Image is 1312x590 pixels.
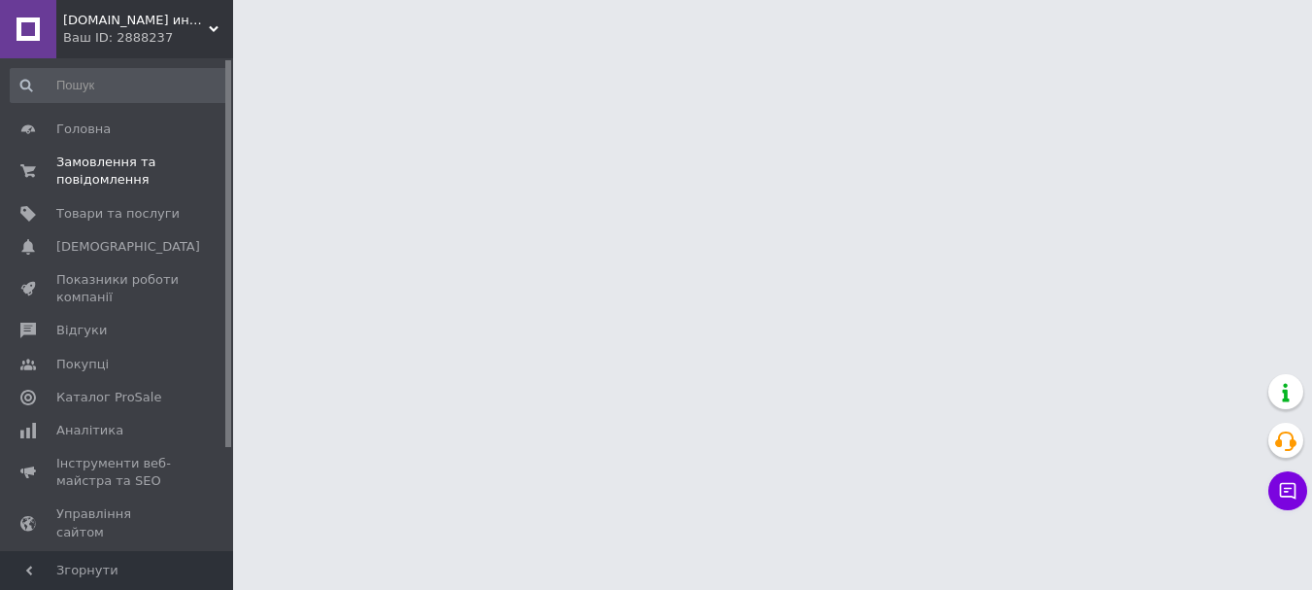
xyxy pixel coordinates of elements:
span: Каталог ProSale [56,389,161,406]
span: Показники роботи компанії [56,271,180,306]
span: [DEMOGRAPHIC_DATA] [56,238,200,256]
div: Ваш ID: 2888237 [63,29,233,47]
span: Інструменти веб-майстра та SEO [56,455,180,490]
span: Відгуки [56,322,107,339]
button: Чат з покупцем [1268,471,1307,510]
input: Пошук [10,68,229,103]
span: Покупці [56,356,109,373]
span: Управління сайтом [56,505,180,540]
span: Головна [56,121,111,138]
span: Instrumentos.in.ua интернет-магазин [63,12,209,29]
span: Аналітика [56,422,123,439]
span: Замовлення та повідомлення [56,154,180,189]
span: Товари та послуги [56,205,180,223]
